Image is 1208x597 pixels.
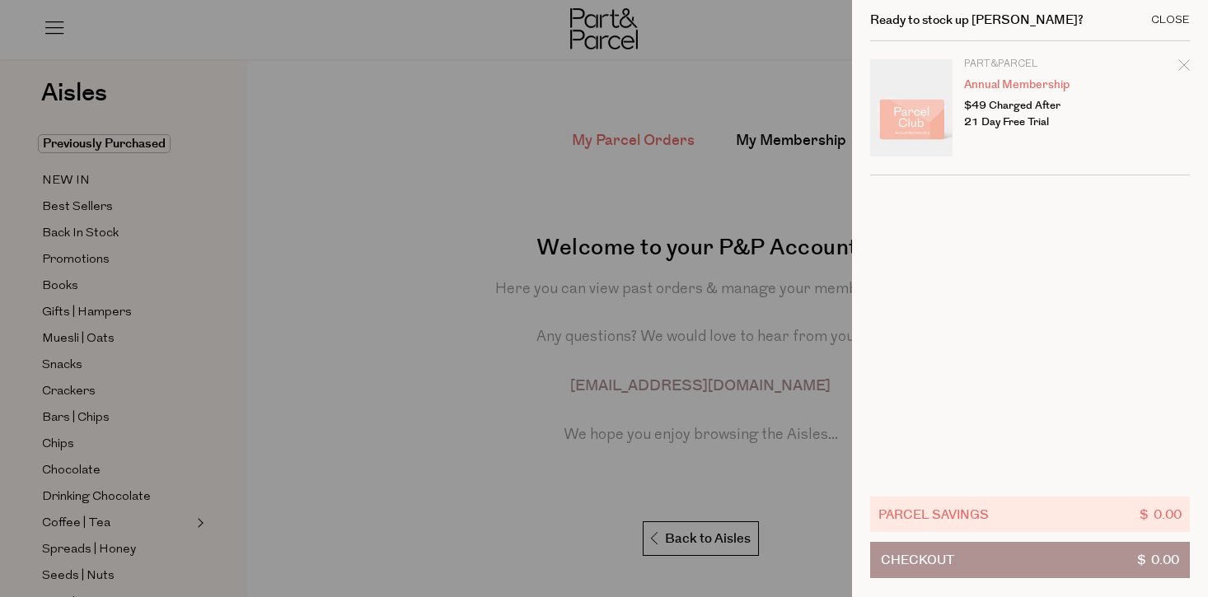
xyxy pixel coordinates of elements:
[964,59,1092,69] p: Part&Parcel
[1137,543,1179,577] span: $ 0.00
[1140,505,1182,524] span: $ 0.00
[870,542,1190,578] button: Checkout$ 0.00
[964,97,1092,130] p: $49 Charged After 21 Day Free Trial
[1178,57,1190,79] div: Remove Annual Membership
[1151,15,1190,26] div: Close
[878,505,989,524] span: Parcel Savings
[964,79,1092,91] a: Annual Membership
[870,14,1084,26] h2: Ready to stock up [PERSON_NAME]?
[881,543,954,577] span: Checkout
